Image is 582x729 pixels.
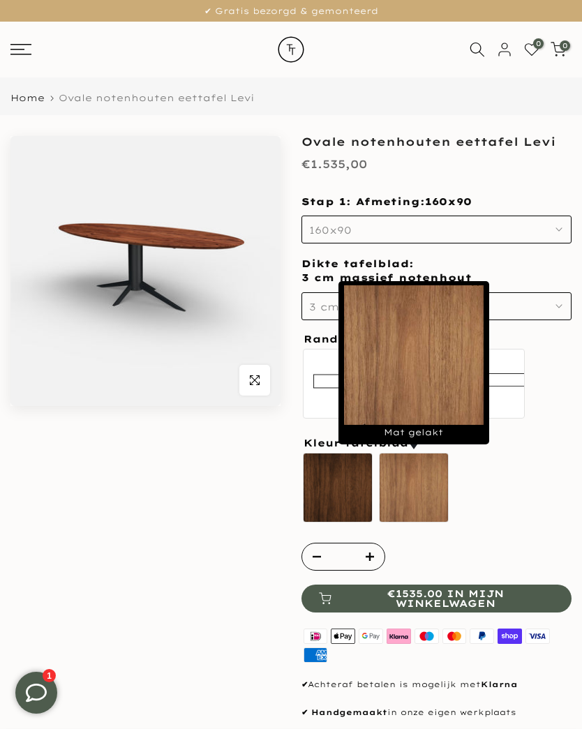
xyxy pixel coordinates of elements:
[524,42,539,57] a: 0
[412,626,440,645] img: maestro
[524,626,552,645] img: visa
[560,40,570,51] span: 0
[1,658,71,728] iframe: toggle-frame
[301,216,572,243] button: 160x90
[344,285,484,425] img: 172922.jpg
[533,38,544,49] span: 0
[496,626,524,645] img: shopify pay
[301,679,308,689] strong: ✔
[329,626,357,645] img: apple pay
[357,626,385,645] img: google pay
[59,92,255,103] span: Ovale notenhouten eettafel Levi
[338,281,489,444] div: Mat gelakt
[301,645,329,664] img: american express
[267,22,315,77] img: trend-table
[440,626,468,645] img: master
[309,224,352,236] span: 160x90
[551,42,566,57] a: 0
[301,195,472,208] span: Stap 1: Afmeting:
[309,301,468,313] span: 3 cm massief notenhout
[10,93,45,103] a: Home
[481,679,518,689] strong: Klarna
[301,136,572,147] h1: Ovale notenhouten eettafel Levi
[301,154,367,174] div: €1.535,00
[301,257,472,284] span: Dikte tafelblad:
[17,3,565,19] p: ✔ Gratis bezorgd & gemonteerd
[304,438,417,448] span: Kleur tafelblad
[304,334,416,344] span: Randafwerking
[301,707,308,717] strong: ✔
[425,195,472,209] span: 160x90
[311,707,387,717] strong: Handgemaakt
[301,271,472,285] span: 3 cm massief notenhout
[385,626,412,645] img: klarna
[301,706,572,720] p: in onze eigen werkplaats
[301,292,572,320] button: 3 cm massief notenhout
[468,626,496,645] img: paypal
[301,678,572,692] p: Achteraf betalen is mogelijk met
[301,626,329,645] img: ideal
